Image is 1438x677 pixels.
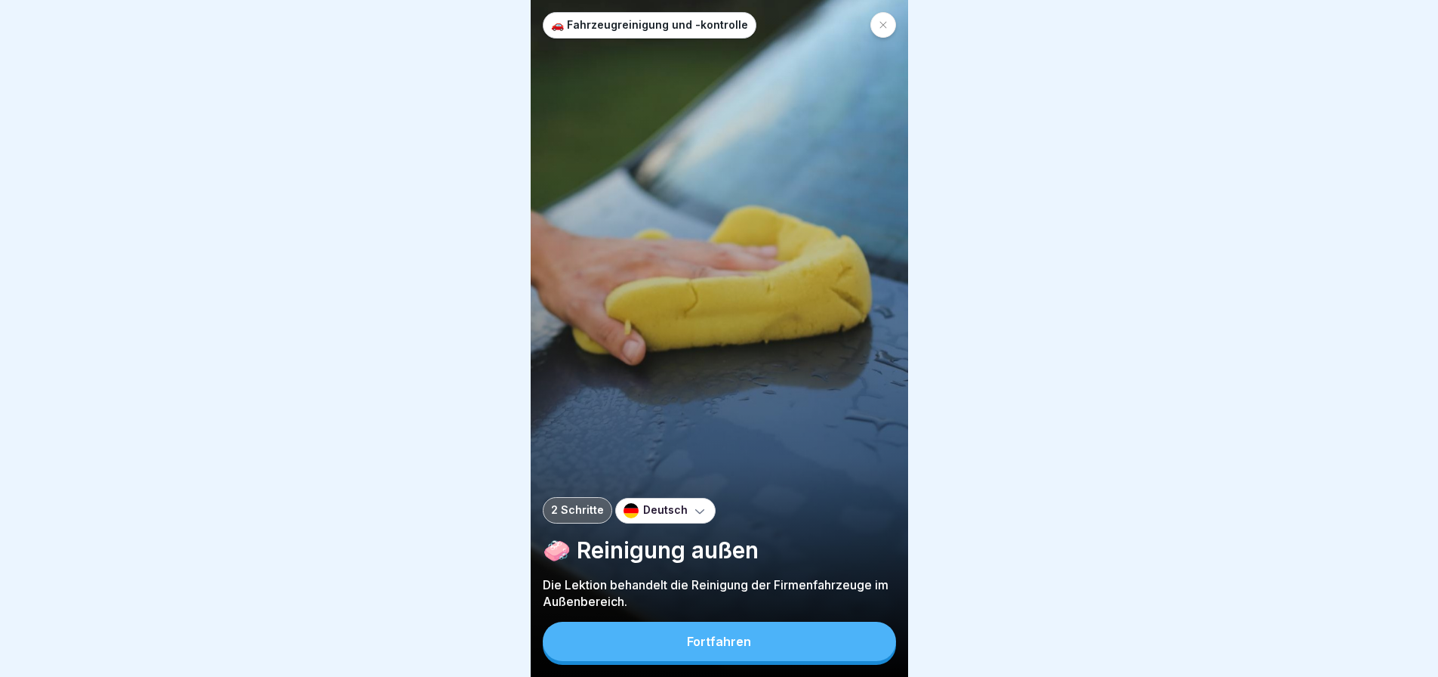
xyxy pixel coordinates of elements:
p: Deutsch [643,504,688,517]
img: de.svg [624,503,639,518]
div: Fortfahren [687,635,751,648]
p: Die Lektion behandelt die Reinigung der Firmenfahrzeuge im Außenbereich. [543,577,896,610]
p: 2 Schritte [551,504,604,517]
p: 🧼 Reinigung außen [543,536,896,564]
button: Fortfahren [543,622,896,661]
p: 🚗 Fahrzeugreinigung und -kontrolle [551,19,748,32]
